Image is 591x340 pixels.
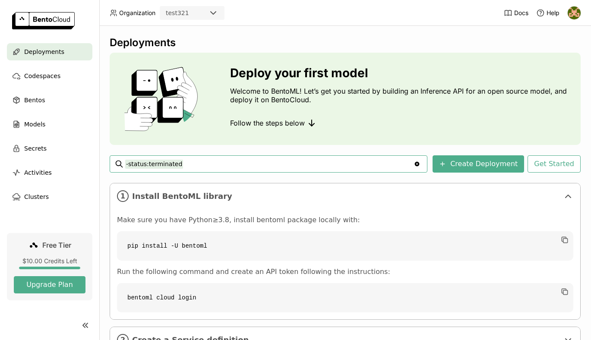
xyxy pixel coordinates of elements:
button: Upgrade Plan [14,276,85,293]
span: Models [24,119,45,129]
img: Deep Majithia [568,6,581,19]
a: Docs [504,9,528,17]
button: Create Deployment [433,155,524,173]
span: Free Tier [42,241,71,249]
span: Clusters [24,192,49,202]
div: Help [536,9,559,17]
img: logo [12,12,75,29]
input: Search [125,157,414,171]
span: Install BentoML library [132,192,559,201]
a: Deployments [7,43,92,60]
span: Organization [119,9,155,17]
a: Clusters [7,188,92,205]
h3: Deploy your first model [230,66,571,80]
p: Make sure you have Python≥3.8, install bentoml package locally with: [117,216,573,224]
code: bentoml cloud login [117,283,573,312]
p: Run the following command and create an API token following the instructions: [117,268,573,276]
div: 1Install BentoML library [110,183,580,209]
svg: Clear value [414,161,420,167]
i: 1 [117,190,129,202]
a: Free Tier$10.00 Credits LeftUpgrade Plan [7,233,92,300]
a: Activities [7,164,92,181]
span: Help [547,9,559,17]
span: Docs [514,9,528,17]
span: Activities [24,167,52,178]
button: Get Started [528,155,581,173]
div: Deployments [110,36,581,49]
a: Secrets [7,140,92,157]
span: Follow the steps below [230,119,305,127]
span: Bentos [24,95,45,105]
img: cover onboarding [117,66,209,131]
div: test321 [166,9,189,17]
input: Selected test321. [190,9,191,18]
a: Codespaces [7,67,92,85]
code: pip install -U bentoml [117,231,573,261]
span: Deployments [24,47,64,57]
a: Models [7,116,92,133]
a: Bentos [7,91,92,109]
span: Codespaces [24,71,60,81]
span: Secrets [24,143,47,154]
p: Welcome to BentoML! Let’s get you started by building an Inference API for an open source model, ... [230,87,571,104]
div: $10.00 Credits Left [14,257,85,265]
